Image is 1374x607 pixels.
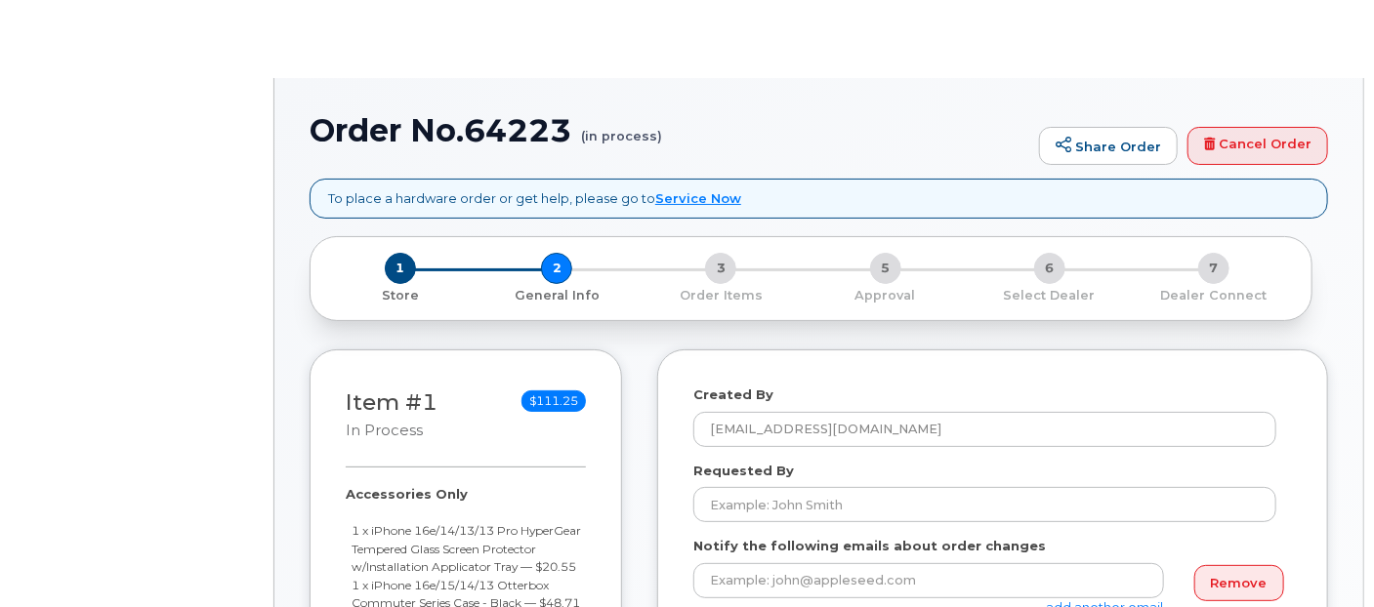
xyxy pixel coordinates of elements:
input: Example: john@appleseed.com [693,563,1164,598]
a: 1 Store [326,284,475,304]
label: Requested By [693,462,794,480]
span: 1 [385,253,416,284]
span: $111.25 [521,390,586,412]
p: To place a hardware order or get help, please go to [328,189,741,208]
p: Store [334,287,467,304]
a: Service Now [655,190,741,206]
small: (in process) [581,113,662,143]
small: 1 x iPhone 16e/14/13/13 Pro HyperGear Tempered Glass Screen Protector w/Installation Applicator T... [353,523,582,574]
a: Remove [1194,565,1284,601]
h1: Order No.64223 [310,113,1029,147]
a: Share Order [1039,127,1178,166]
label: Created By [693,385,773,404]
label: Notify the following emails about order changes [693,537,1046,555]
small: in process [346,422,423,439]
input: Example: John Smith [693,487,1276,522]
a: Cancel Order [1187,127,1328,166]
strong: Accessories Only [346,486,468,502]
h3: Item #1 [346,390,437,440]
